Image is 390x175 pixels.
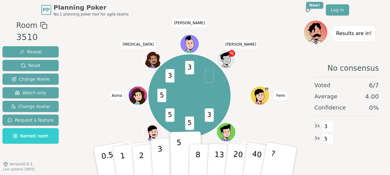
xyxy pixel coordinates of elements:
p: 5 [176,138,182,172]
button: Change Name [2,74,59,85]
span: PP [43,6,50,14]
span: 3 [322,121,329,132]
span: Watch only [15,90,47,96]
span: 3 x [314,123,320,129]
span: Click to change your name [110,91,124,100]
span: Version 0.9.3 [9,162,33,167]
button: Change Avatar [2,101,59,112]
span: Femi is the host [264,87,269,91]
span: 5 [185,117,194,130]
span: 3 [204,108,213,122]
span: 3 x [314,135,320,142]
button: Version0.9.3 [3,162,33,167]
span: Confidence [314,103,346,112]
button: Reset [2,60,59,71]
span: 0 % [369,103,379,112]
span: 3 [165,69,174,83]
span: Average [314,92,337,101]
span: 4.00 [365,92,379,101]
button: New! [302,4,313,16]
span: 5 [165,108,174,122]
span: Room [16,20,37,31]
span: Click to change your name [224,40,258,48]
span: No.1 planning poker tool for agile teams [54,12,129,17]
span: Named room [13,133,48,139]
span: 5 [322,134,329,144]
span: Change Name [11,76,50,82]
span: 6 / 7 [369,81,379,90]
span: 5 [157,89,166,102]
p: Results are in! [336,29,372,38]
div: 3510 [16,31,47,44]
span: Click to change your name [224,142,258,151]
button: Request a feature [2,114,59,126]
span: Planning Poker [54,3,129,12]
button: Reveal [2,46,59,57]
span: Click to change your name [121,40,155,48]
button: Click to change your avatar [144,123,162,141]
span: Click to change your name [173,19,207,27]
button: Watch only [2,87,59,98]
button: Named room [2,128,59,144]
span: No consensus [327,63,379,73]
span: Voted [314,81,330,90]
span: 3 [185,61,194,74]
div: New! [306,2,324,9]
span: Change Avatar [11,103,51,110]
span: Click to change your name [275,91,287,100]
span: Reset [21,62,40,69]
a: Log in [326,4,349,16]
a: PPPlanning PokerNo.1 planning poker tool for agile teams [41,3,129,17]
span: Reveal [20,49,42,55]
span: Last updated: [DATE] [3,168,35,171]
span: Request a feature [7,117,54,123]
